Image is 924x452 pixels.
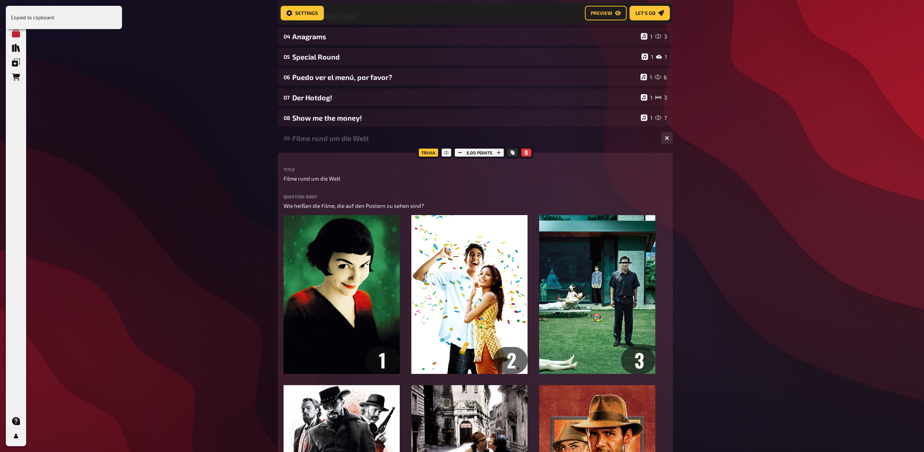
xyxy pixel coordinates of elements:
span: Settings [295,11,318,16]
div: 1 [656,53,667,60]
div: Filme rund um die Welt [292,134,655,142]
div: Special Round [292,53,639,61]
div: 3 [655,33,667,40]
div: Copied to clipboard [6,6,122,29]
span: Preview [591,11,612,16]
div: 3 [655,94,667,101]
div: 1 [641,114,652,121]
div: Trivia [417,147,440,158]
div: 08 [284,114,289,121]
div: 05 [284,53,289,60]
button: Let's go [630,6,670,20]
div: Show me the money! [292,114,638,122]
label: Question body [284,194,667,199]
button: Copy [508,149,518,157]
button: Preview [585,6,627,20]
span: Wie heißen die Filme, die auf den Postern zu sehen sind? [284,202,424,209]
div: 07 [284,94,289,101]
div: 1 [642,53,653,60]
div: 04 [284,33,289,40]
button: Settings [281,6,324,20]
div: 06 [284,74,289,80]
div: 1 [640,74,652,80]
label: Title [284,167,667,171]
div: Puedo ver el menú, por favor? [292,73,638,81]
div: Der Hotdog! [292,93,638,102]
div: 1 [641,33,652,40]
div: 1 [641,94,652,101]
span: Filme rund um die Welt [284,174,341,183]
div: 6.00 points [453,147,506,158]
div: Anagrams [292,32,638,41]
div: 7 [655,114,667,121]
div: 09 [284,135,289,141]
span: Let's go [635,11,655,16]
div: 6 [655,74,667,80]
